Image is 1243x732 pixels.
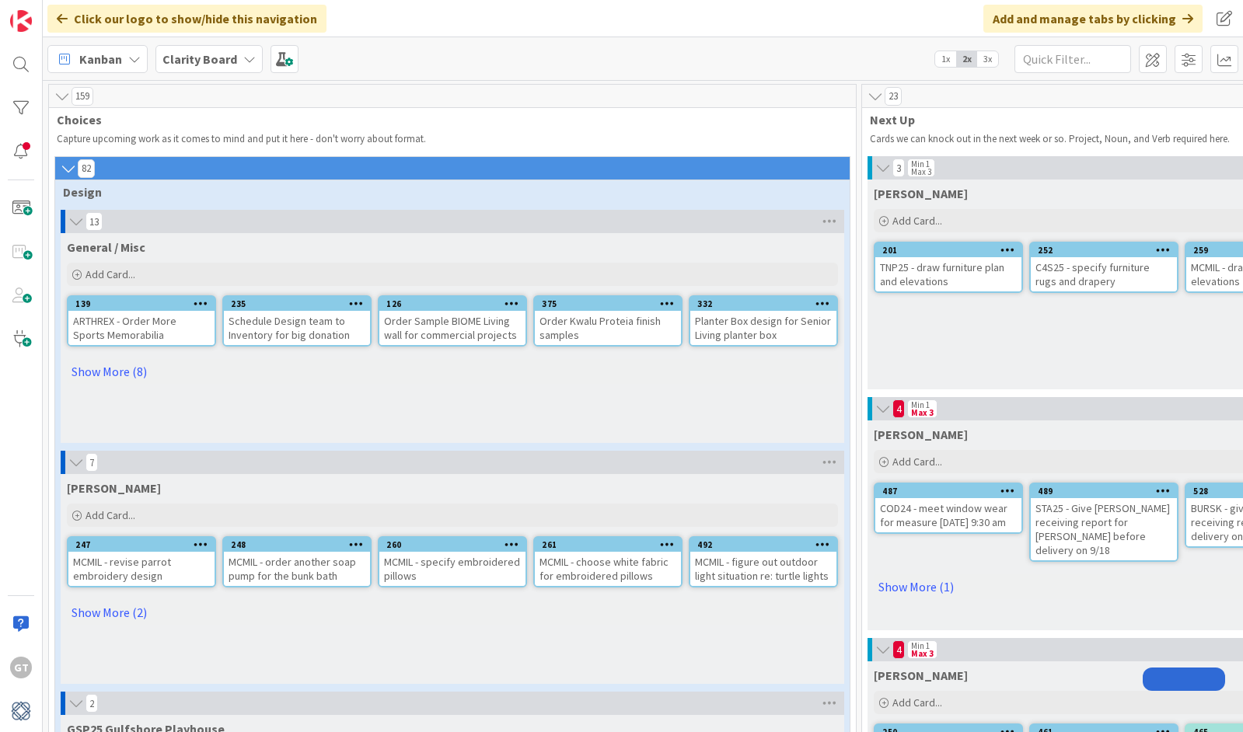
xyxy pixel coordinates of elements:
[690,297,836,311] div: 332
[690,311,836,345] div: Planter Box design for Senior Living planter box
[977,51,998,67] span: 3x
[535,538,681,586] div: 261MCMIL - choose white fabric for embroidered pillows
[63,184,830,200] span: Design
[379,297,525,345] div: 126Order Sample BIOME Living wall for commercial projects
[379,311,525,345] div: Order Sample BIOME Living wall for commercial projects
[67,480,161,496] span: MCMIL McMillon
[224,538,370,552] div: 248
[378,536,527,587] a: 260MCMIL - specify embroidered pillows
[892,455,942,469] span: Add Card...
[47,5,326,33] div: Click our logo to show/hide this navigation
[535,311,681,345] div: Order Kwalu Proteia finish samples
[224,311,370,345] div: Schedule Design team to Inventory for big donation
[379,538,525,552] div: 260
[68,297,215,345] div: 139ARTHREX - Order More Sports Memorabilia
[535,297,681,311] div: 375
[690,538,836,552] div: 492
[1031,484,1177,560] div: 489STA25 - Give [PERSON_NAME] receiving report for [PERSON_NAME] before delivery on 9/18
[874,668,968,683] span: Lisa K.
[874,483,1023,534] a: 487COD24 - meet window wear for measure [DATE] 9:30 am
[86,694,98,713] span: 2
[68,538,215,586] div: 247MCMIL - revise parrot embroidery design
[690,538,836,586] div: 492MCMIL - figure out outdoor light situation re: turtle lights
[68,297,215,311] div: 139
[10,700,32,722] img: avatar
[875,243,1021,291] div: 201TNP25 - draw furniture plan and elevations
[1031,498,1177,560] div: STA25 - Give [PERSON_NAME] receiving report for [PERSON_NAME] before delivery on 9/18
[1031,484,1177,498] div: 489
[535,297,681,345] div: 375Order Kwalu Proteia finish samples
[68,552,215,586] div: MCMIL - revise parrot embroidery design
[983,5,1203,33] div: Add and manage tabs by clicking
[224,297,370,345] div: 235Schedule Design team to Inventory for big donation
[224,552,370,586] div: MCMIL - order another soap pump for the bunk bath
[874,186,968,201] span: Gina
[386,539,525,550] div: 260
[86,212,103,231] span: 13
[379,297,525,311] div: 126
[222,295,372,347] a: 235Schedule Design team to Inventory for big donation
[892,399,905,418] span: 4
[697,539,836,550] div: 492
[1038,486,1177,497] div: 489
[1031,243,1177,257] div: 252
[535,552,681,586] div: MCMIL - choose white fabric for embroidered pillows
[885,87,902,106] span: 23
[67,295,216,347] a: 139ARTHREX - Order More Sports Memorabilia
[689,295,838,347] a: 332Planter Box design for Senior Living planter box
[690,552,836,586] div: MCMIL - figure out outdoor light situation re: turtle lights
[86,453,98,472] span: 7
[67,359,838,384] a: Show More (8)
[67,536,216,587] a: 247MCMIL - revise parrot embroidery design
[875,498,1021,532] div: COD24 - meet window wear for measure [DATE] 9:30 am
[875,484,1021,498] div: 487
[224,297,370,311] div: 235
[875,484,1021,532] div: 487COD24 - meet window wear for measure [DATE] 9:30 am
[892,695,942,709] span: Add Card...
[1038,245,1177,256] div: 252
[542,298,681,309] div: 375
[67,239,145,255] span: General / Misc
[78,159,95,178] span: 82
[875,243,1021,257] div: 201
[874,242,1023,293] a: 201TNP25 - draw furniture plan and elevations
[1029,483,1178,562] a: 489STA25 - Give [PERSON_NAME] receiving report for [PERSON_NAME] before delivery on 9/18
[882,486,1021,497] div: 487
[162,51,237,67] b: Clarity Board
[378,295,527,347] a: 126Order Sample BIOME Living wall for commercial projects
[874,427,968,442] span: Lisa T.
[222,536,372,587] a: 248MCMIL - order another soap pump for the bunk bath
[10,10,32,32] img: Visit kanbanzone.com
[68,538,215,552] div: 247
[379,538,525,586] div: 260MCMIL - specify embroidered pillows
[379,552,525,586] div: MCMIL - specify embroidered pillows
[892,640,905,659] span: 4
[57,133,848,145] p: Capture upcoming work as it comes to mind and put it here - don't worry about format.
[689,536,838,587] a: 492MCMIL - figure out outdoor light situation re: turtle lights
[75,298,215,309] div: 139
[911,160,930,168] div: Min 1
[224,538,370,586] div: 248MCMIL - order another soap pump for the bunk bath
[79,50,122,68] span: Kanban
[1031,257,1177,291] div: C4S25 - specify furniture rugs and drapery
[231,298,370,309] div: 235
[57,112,836,127] span: Choices
[956,51,977,67] span: 2x
[10,657,32,678] div: GT
[911,650,934,657] div: Max 3
[875,257,1021,291] div: TNP25 - draw furniture plan and elevations
[386,298,525,309] div: 126
[935,51,956,67] span: 1x
[1029,242,1178,293] a: 252C4S25 - specify furniture rugs and drapery
[892,159,905,177] span: 3
[68,311,215,345] div: ARTHREX - Order More Sports Memorabilia
[535,538,681,552] div: 261
[1014,45,1131,73] input: Quick Filter...
[911,401,930,409] div: Min 1
[882,245,1021,256] div: 201
[690,297,836,345] div: 332Planter Box design for Senior Living planter box
[911,168,931,176] div: Max 3
[67,600,838,625] a: Show More (2)
[697,298,836,309] div: 332
[892,214,942,228] span: Add Card...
